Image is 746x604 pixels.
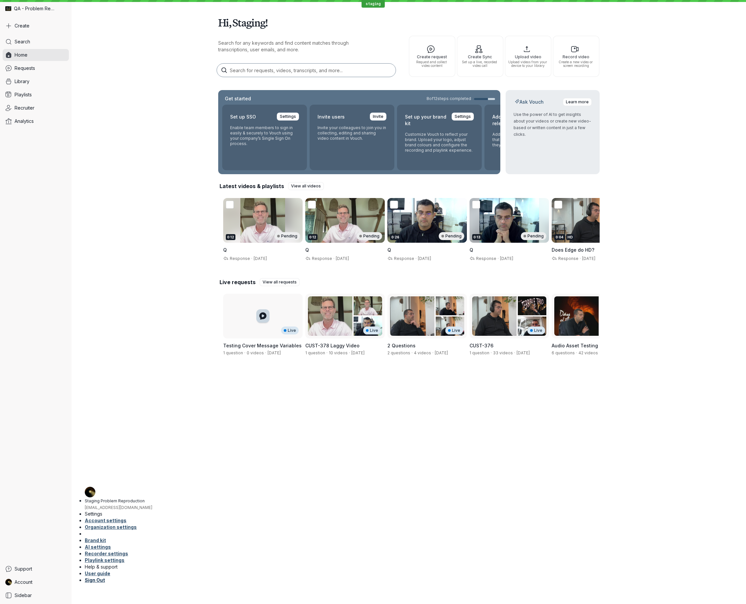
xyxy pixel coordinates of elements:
a: Playlists [3,89,69,101]
span: 2 questions [387,350,410,355]
a: Home [3,49,69,61]
a: Learn more [563,98,592,106]
span: Created by Staging Problem Reproduction [435,350,448,355]
span: Account [15,579,32,585]
span: Playlink settings [85,557,124,563]
span: Set up a live, recorded video call [460,60,500,68]
h2: Ask Vouch [514,99,545,105]
span: · [414,256,418,261]
a: View all videos [288,182,324,190]
div: Pending [521,232,546,240]
span: · [410,350,414,356]
a: Support [3,563,69,575]
img: Staging Problem Reproduction avatar [85,487,95,497]
a: Sidebar [3,589,69,601]
div: 0:13 [472,234,482,240]
span: Analytics [15,118,34,125]
span: Response [393,256,414,261]
h2: Set up your brand kit [405,113,448,128]
span: [DATE] [254,256,267,261]
span: 2 Questions [387,343,416,348]
a: Playlink settings [85,557,152,564]
img: Staging Problem Reproduction avatar [5,579,12,585]
a: Requests [3,62,69,74]
span: · [264,350,268,356]
a: Search [3,36,69,48]
span: Q [305,247,309,253]
span: 33 videos [493,350,513,355]
p: Search for any keywords and find content matches through transcriptions, user emails, and more. [218,40,377,53]
button: Create requestRequest and collect video content [409,36,455,77]
span: CUST-378 Laggy Video [305,343,360,348]
span: · [332,256,336,261]
h2: Add your content release form [492,113,535,128]
span: Organization settings [85,524,137,530]
span: Library [15,78,29,85]
span: Audio Asset Testing [552,343,598,348]
span: Q [470,247,473,253]
span: Sign Out [85,577,105,583]
span: 42 videos [578,350,598,355]
a: Organization settings [85,524,152,530]
a: Invite [370,113,386,121]
span: CUST-376 [470,343,493,348]
a: Account settings [85,517,152,524]
span: 10 videos [329,350,348,355]
a: Recruiter [3,102,69,114]
span: · [578,256,582,261]
span: Recruiter [15,105,34,111]
h2: Live requests [220,278,256,286]
p: Use the power of AI to get insights about your videos or create new video-based or written conten... [514,111,592,138]
span: Learn more [566,99,589,105]
p: Enable team members to sign in easily & securely to Vouch using your company’s Single Sign On pro... [230,125,299,146]
a: Recorder settings [85,550,152,557]
p: Add your own content release form that responders agree to when they record using Vouch. [492,132,561,148]
div: HD [566,234,574,240]
span: QA - Problem Reproduction [14,5,56,12]
span: Upload video [508,55,548,59]
span: Requests [15,65,35,72]
span: · [431,350,435,356]
span: Q [223,247,227,253]
span: Recorder settings [85,551,128,556]
span: [DATE] [418,256,431,261]
a: 8of12steps completed [426,96,495,101]
div: 0:26 [390,234,401,240]
a: User guide [85,570,152,577]
span: 1 question [470,350,489,355]
div: 0:12 [308,234,318,240]
div: 0:12 [226,234,235,240]
span: Does Edge do HD? [552,247,594,253]
span: Response [557,256,578,261]
span: [DATE] [336,256,349,261]
span: Created by Staging Problem Reproduction [517,350,530,355]
span: · [489,350,493,356]
span: Staging Problem Reproduction [85,498,145,503]
span: Testing Cover Message Variables [223,343,302,348]
a: Analytics [3,115,69,127]
span: Sidebar [15,592,32,599]
span: [EMAIL_ADDRESS][DOMAIN_NAME] [85,505,152,510]
span: Settings [455,113,471,120]
span: · [250,256,254,261]
p: Invite your colleagues to join you in collecting, editing and sharing video content in Vouch. [318,125,386,141]
div: QA - Problem Reproduction [3,3,69,15]
span: View all videos [291,183,321,189]
div: Pending [439,232,464,240]
span: Settings [280,113,296,120]
span: · [496,256,500,261]
a: Staging Problem Reproduction avatarAccount [3,576,69,588]
button: Create SyncSet up a live, recorded video call [457,36,503,77]
span: Create [15,23,29,29]
span: 0 videos [247,350,264,355]
span: · [348,350,351,356]
span: Response [228,256,250,261]
a: Settings [277,113,299,121]
span: Created by Staging Problem Reproduction [268,350,281,355]
span: · [598,350,602,356]
a: Brand kit [85,537,152,544]
h2: Set up SSO [230,113,256,121]
span: Invite [373,113,383,120]
span: 6 questions [552,350,575,355]
span: Support [15,566,32,572]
